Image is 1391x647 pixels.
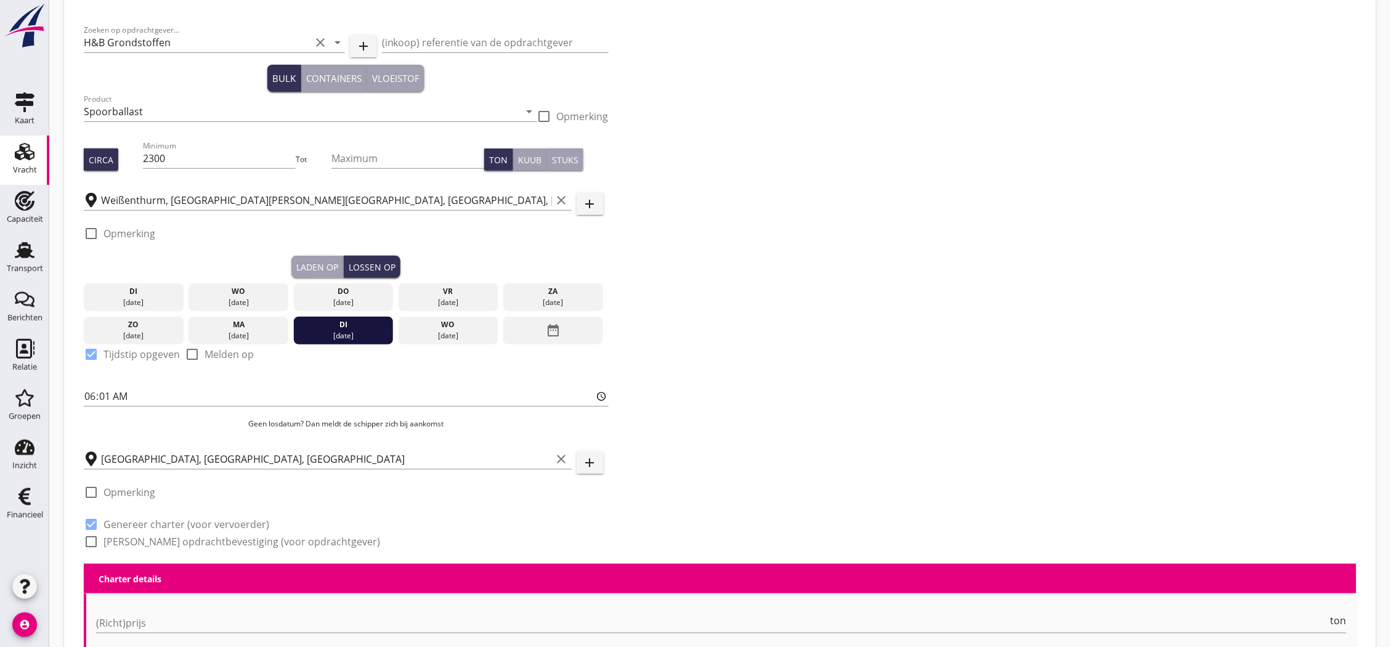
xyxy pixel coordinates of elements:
div: zo [87,319,180,330]
i: add [583,197,598,211]
label: Opmerking [103,227,155,240]
i: clear [554,193,569,208]
div: Laden op [296,261,338,274]
div: Vloeistof [372,71,420,86]
div: Vracht [13,166,37,174]
input: Zoeken op opdrachtgever... [84,33,310,52]
i: arrow_drop_down [330,35,345,50]
i: add [583,455,598,470]
div: [DATE] [296,330,390,341]
label: [PERSON_NAME] opdrachtbevestiging (voor opdrachtgever) [103,535,380,548]
button: Laden op [291,256,344,278]
button: Ton [484,149,513,171]
div: Transport [7,264,43,272]
img: logo-small.a267ee39.svg [2,3,47,49]
i: add [356,39,371,54]
div: wo [402,319,495,330]
div: Circa [89,153,113,166]
button: Vloeistof [367,65,424,92]
i: date_range [546,319,561,341]
input: Minimum [143,149,296,168]
i: arrow_drop_down [522,104,537,119]
p: Geen losdatum? Dan meldt de schipper zich bij aankomst [84,418,609,429]
div: Kaart [15,116,34,124]
div: Stuks [552,153,578,166]
button: Lossen op [344,256,400,278]
div: [DATE] [296,297,390,308]
div: Lossen op [349,261,395,274]
i: clear [554,452,569,466]
div: wo [192,286,285,297]
div: [DATE] [192,330,285,341]
input: (Richt)prijs [96,613,1328,633]
div: Containers [306,71,362,86]
div: [DATE] [402,330,495,341]
input: (inkoop) referentie van de opdrachtgever [382,33,609,52]
div: Relatie [12,363,37,371]
div: vr [402,286,495,297]
i: account_circle [12,612,37,637]
label: Tijdstip opgeven [103,348,180,360]
button: Kuub [513,149,547,171]
div: Tot [296,154,331,165]
div: za [506,286,600,297]
div: Inzicht [12,462,37,470]
input: Laadplaats [101,190,552,210]
div: di [87,286,180,297]
button: Stuks [547,149,583,171]
div: Bulk [272,71,296,86]
div: Financieel [7,511,43,519]
div: Groepen [9,412,41,420]
label: Genereer charter (voor vervoerder) [103,518,269,531]
button: Bulk [267,65,301,92]
span: ton [1331,616,1347,625]
div: Ton [489,153,508,166]
button: Circa [84,149,118,171]
input: Losplaats [101,449,552,469]
div: do [296,286,390,297]
div: [DATE] [402,297,495,308]
div: [DATE] [192,297,285,308]
div: [DATE] [506,297,600,308]
div: [DATE] [87,297,180,308]
label: Opmerking [557,110,609,123]
div: Berichten [7,314,43,322]
input: Maximum [331,149,484,168]
div: ma [192,319,285,330]
div: di [296,319,390,330]
div: [DATE] [87,330,180,341]
div: Kuub [518,153,541,166]
label: Opmerking [103,486,155,498]
div: Capaciteit [7,215,43,223]
i: clear [313,35,328,50]
button: Containers [301,65,367,92]
input: Product [84,102,520,121]
label: Melden op [205,348,254,360]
